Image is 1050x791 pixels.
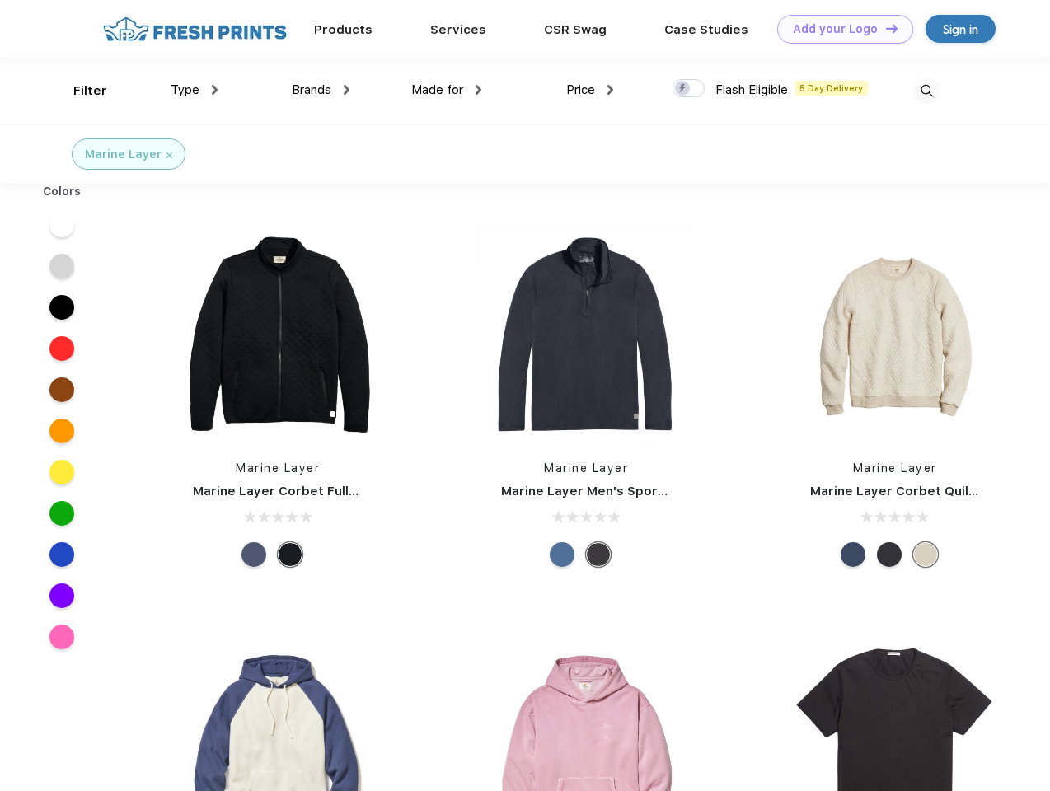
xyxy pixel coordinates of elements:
span: Made for [411,82,463,97]
img: dropdown.png [344,85,349,95]
a: Marine Layer Corbet Full-Zip Jacket [193,484,421,498]
img: desktop_search.svg [913,77,940,105]
img: func=resize&h=266 [476,224,696,443]
div: Oat Heather [913,542,938,567]
div: Colors [30,183,94,200]
span: Brands [292,82,331,97]
div: Deep Denim [550,542,574,567]
img: func=resize&h=266 [168,224,387,443]
div: Navy Heather [841,542,865,567]
div: Add your Logo [793,22,878,36]
a: Marine Layer [853,461,937,475]
a: Services [430,22,486,37]
a: Sign in [926,15,996,43]
div: Sign in [943,20,978,39]
img: filter_cancel.svg [166,152,172,158]
span: 5 Day Delivery [795,81,868,96]
div: Navy [241,542,266,567]
img: dropdown.png [476,85,481,95]
div: Black [278,542,302,567]
a: Marine Layer Men's Sport Quarter Zip [501,484,740,498]
span: Flash Eligible [715,82,788,97]
img: fo%20logo%202.webp [98,15,292,44]
div: Charcoal [877,542,902,567]
span: Type [171,82,199,97]
div: Marine Layer [85,146,162,163]
span: Price [566,82,595,97]
img: func=resize&h=266 [785,224,1005,443]
img: dropdown.png [212,85,218,95]
img: dropdown.png [607,85,613,95]
img: DT [886,24,898,33]
a: Marine Layer [236,461,320,475]
div: Filter [73,82,107,101]
a: CSR Swag [544,22,607,37]
a: Products [314,22,373,37]
a: Marine Layer [544,461,628,475]
div: Charcoal [586,542,611,567]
